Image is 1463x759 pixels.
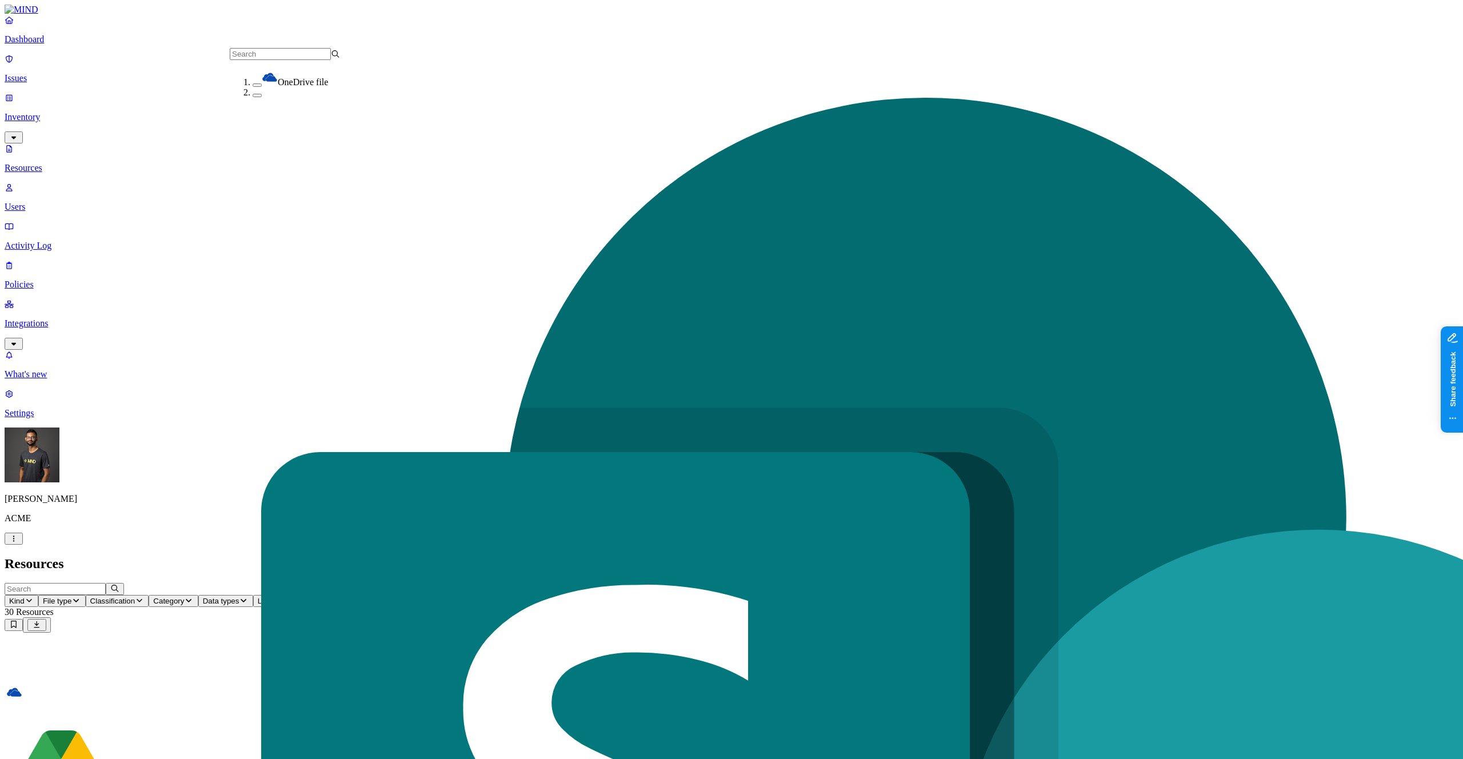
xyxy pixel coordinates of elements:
p: Policies [5,279,1458,290]
img: MIND [5,5,38,15]
p: ACME [5,513,1458,524]
p: What's new [5,369,1458,379]
a: Users [5,182,1458,212]
span: Data types [203,597,239,605]
a: Integrations [5,299,1458,348]
span: Category [153,597,184,605]
a: What's new [5,350,1458,379]
img: onedrive [262,69,278,85]
a: Dashboard [5,15,1458,45]
a: Resources [5,143,1458,173]
a: Settings [5,389,1458,418]
input: Search [230,48,331,60]
div: Kind [6,645,1435,655]
p: Activity Log [5,241,1458,251]
p: Settings [5,408,1458,418]
p: Users [5,202,1458,212]
p: [PERSON_NAME] [5,494,1458,504]
img: Amit Cohen [5,428,59,482]
p: Integrations [5,318,1458,329]
p: Resources [5,163,1458,173]
p: Dashboard [5,34,1458,45]
a: Policies [5,260,1458,290]
span: 30 Resources [5,607,54,617]
h2: Resources [5,556,1458,572]
p: Inventory [5,112,1458,122]
a: MIND [5,5,1458,15]
a: Issues [5,54,1458,83]
span: File type [43,597,71,605]
span: Kind [9,597,25,605]
p: Issues [5,73,1458,83]
a: Inventory [5,93,1458,142]
input: Search [5,583,106,595]
span: OneDrive file [278,77,328,87]
a: Activity Log [5,221,1458,251]
img: onedrive [6,684,22,700]
span: Classification [90,597,135,605]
